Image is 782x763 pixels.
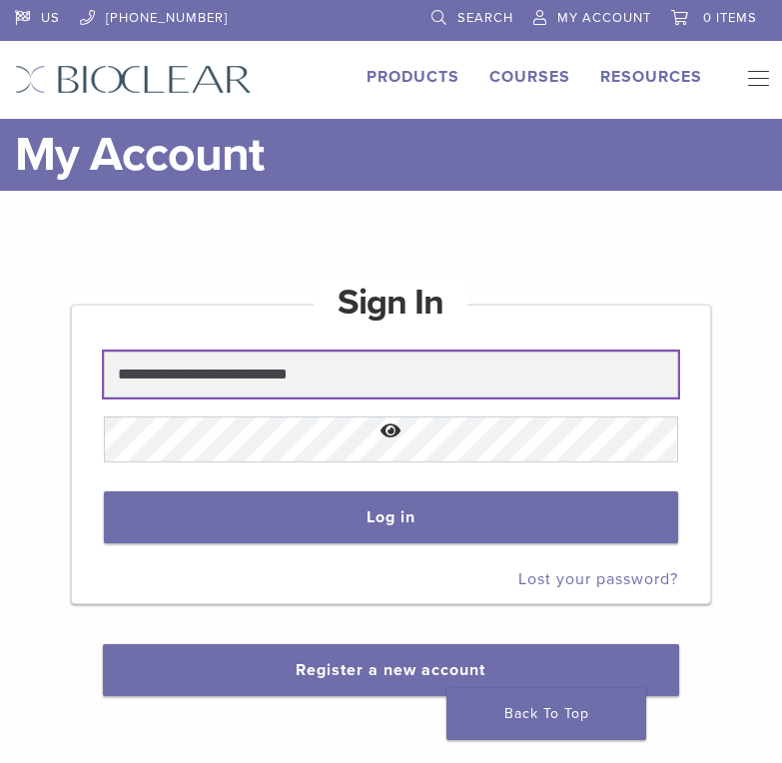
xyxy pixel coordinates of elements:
[367,67,459,87] a: Products
[518,569,678,589] a: Lost your password?
[296,660,485,680] a: Register a new account
[15,65,252,94] img: Bioclear
[703,10,757,26] span: 0 items
[104,491,677,543] button: Log in
[600,67,702,87] a: Resources
[103,644,678,696] button: Register a new account
[457,10,513,26] span: Search
[489,67,570,87] a: Courses
[314,279,467,327] h1: Sign In
[557,10,651,26] span: My Account
[15,119,767,191] h1: My Account
[732,65,767,95] nav: Primary Navigation
[446,688,646,740] a: Back To Top
[104,406,677,457] button: Show password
